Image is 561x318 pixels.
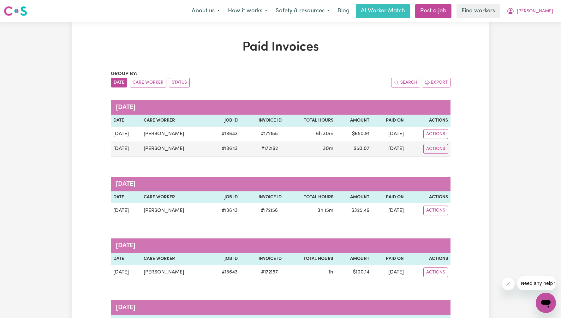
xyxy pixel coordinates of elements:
th: Care Worker [141,253,209,265]
td: # 13643 [209,265,241,280]
td: [PERSON_NAME] [141,203,209,218]
td: # 13643 [209,141,240,157]
th: Actions [406,253,451,265]
th: Amount [336,191,372,203]
td: [DATE] [111,203,141,218]
caption: [DATE] [111,177,451,191]
button: Actions [423,267,448,277]
td: [PERSON_NAME] [141,127,209,141]
th: Invoice ID [240,191,284,203]
button: Export [422,78,451,87]
th: Amount [336,115,372,127]
caption: [DATE] [111,238,451,253]
button: sort invoices by paid status [169,78,190,87]
td: [DATE] [372,141,406,157]
td: $ 100.14 [336,265,372,280]
th: Total Hours [284,191,336,203]
caption: [DATE] [111,100,451,115]
img: Careseekers logo [4,5,27,17]
a: AI Worker Match [356,4,410,18]
td: [DATE] [372,265,406,280]
iframe: Close message [502,278,515,290]
th: Date [111,191,141,203]
th: Actions [406,191,451,203]
td: # 13643 [209,203,240,218]
th: Job ID [209,253,241,265]
td: [PERSON_NAME] [141,265,209,280]
h1: Paid Invoices [111,40,451,55]
td: [DATE] [372,203,406,218]
td: [PERSON_NAME] [141,141,209,157]
td: [DATE] [111,265,141,280]
th: Amount [336,253,372,265]
button: About us [188,4,224,18]
td: [DATE] [372,127,406,141]
button: Actions [423,144,448,154]
button: My Account [503,4,557,18]
span: 1 hour [329,270,333,275]
th: Care Worker [141,191,209,203]
th: Paid On [372,115,406,127]
button: Safety & resources [272,4,334,18]
th: Total Hours [284,115,336,127]
span: # 172157 [257,268,282,276]
button: sort invoices by date [111,78,127,87]
th: Actions [406,115,451,127]
td: [DATE] [111,127,141,141]
td: # 13643 [209,127,240,141]
span: # 172162 [257,145,282,153]
th: Paid On [372,253,406,265]
span: 30 minutes [323,146,333,151]
td: $ 325.46 [336,203,372,218]
span: 3 hours 15 minutes [318,208,333,213]
th: Date [111,115,141,127]
button: Search [391,78,420,87]
th: Care Worker [141,115,209,127]
td: [DATE] [111,141,141,157]
button: How it works [224,4,272,18]
a: Find workers [457,4,500,18]
button: Actions [423,206,448,215]
span: 6 hours 30 minutes [316,131,333,136]
th: Job ID [209,191,240,203]
a: Post a job [415,4,451,18]
span: [PERSON_NAME] [517,8,553,15]
span: Group by: [111,71,137,76]
th: Job ID [209,115,240,127]
span: # 172156 [257,207,282,214]
td: $ 650.91 [336,127,372,141]
th: Date [111,253,141,265]
th: Invoice ID [240,115,284,127]
caption: [DATE] [111,300,451,315]
button: Actions [423,129,448,139]
button: sort invoices by care worker [130,78,166,87]
td: $ 50.07 [336,141,372,157]
a: Blog [334,4,353,18]
th: Invoice ID [240,253,284,265]
th: Paid On [372,191,406,203]
th: Total Hours [284,253,336,265]
span: # 172155 [257,130,282,138]
iframe: Message from company [517,276,556,290]
iframe: Button to launch messaging window [536,293,556,313]
a: Careseekers logo [4,4,27,18]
